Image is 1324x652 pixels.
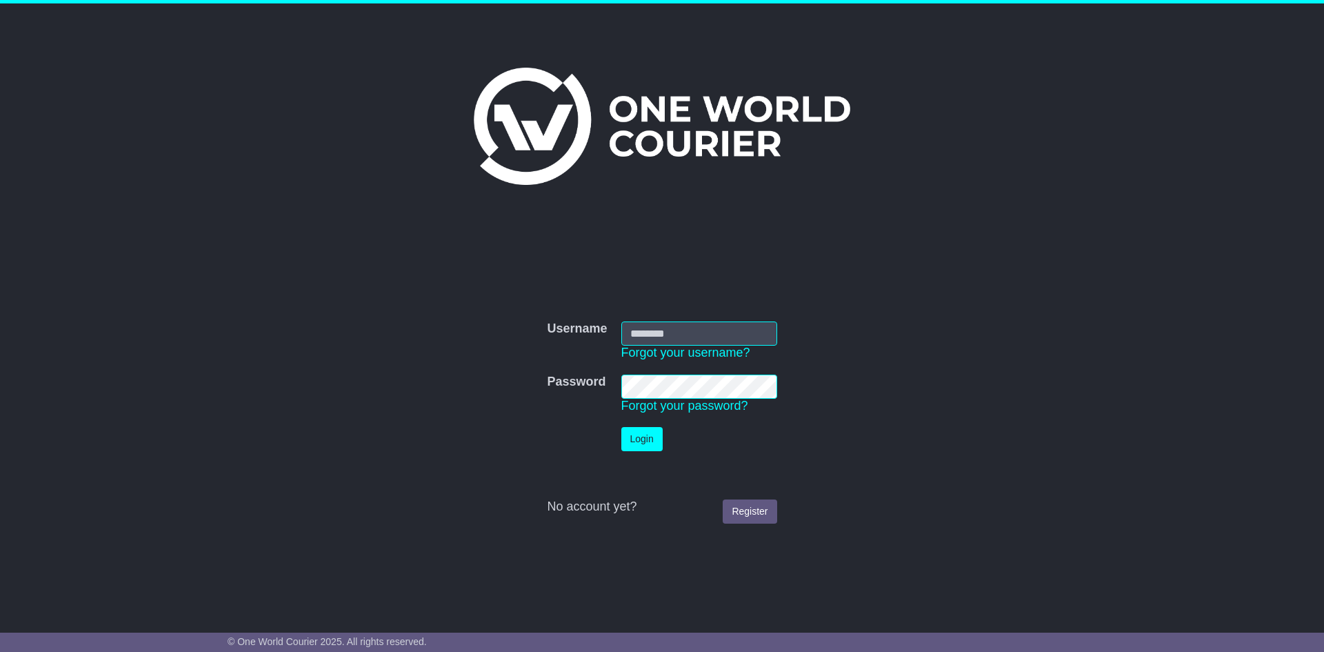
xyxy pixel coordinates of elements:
div: No account yet? [547,500,776,515]
a: Forgot your username? [621,346,750,359]
span: © One World Courier 2025. All rights reserved. [228,636,427,647]
button: Login [621,427,663,451]
label: Password [547,375,605,390]
img: One World [474,68,850,185]
label: Username [547,322,607,337]
a: Register [723,500,776,524]
a: Forgot your password? [621,399,748,413]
